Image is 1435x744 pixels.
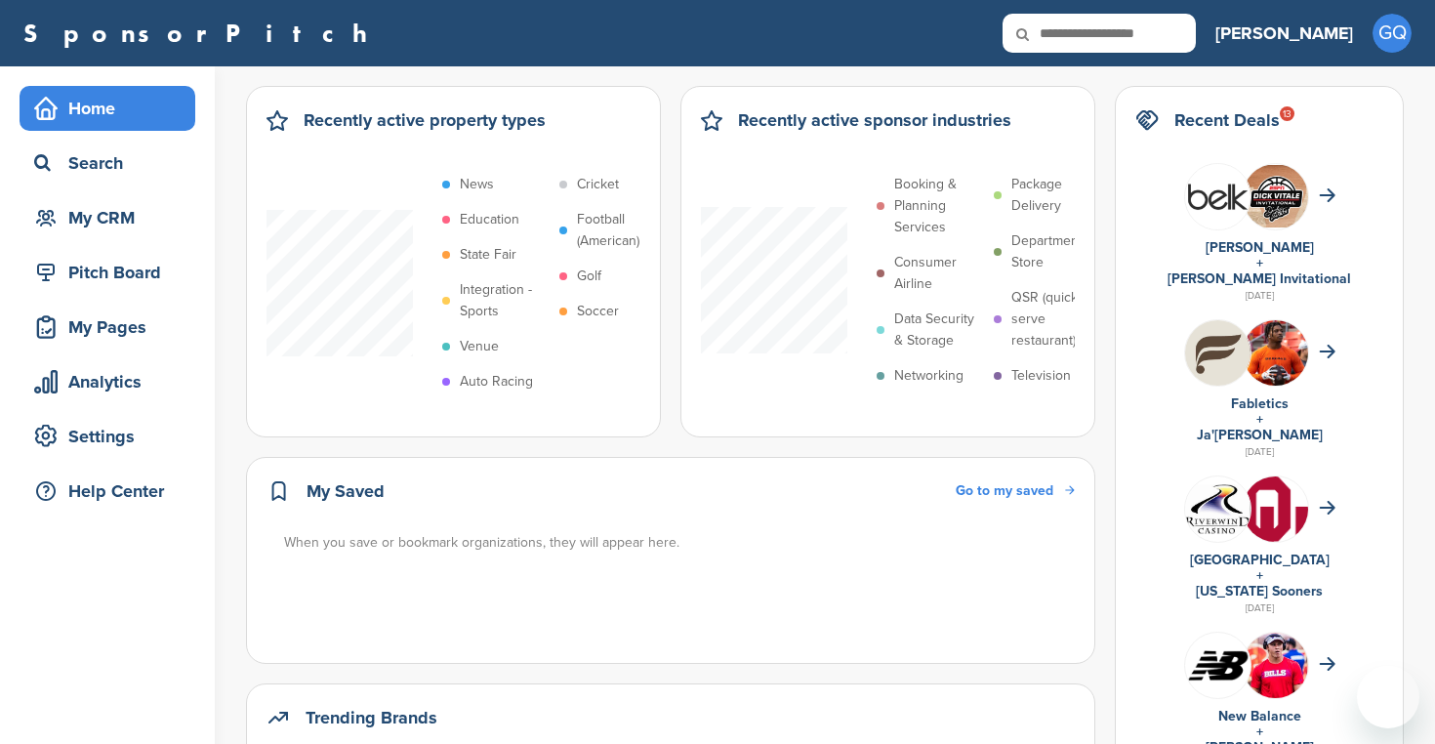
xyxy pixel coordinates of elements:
a: [GEOGRAPHIC_DATA] [1190,552,1330,568]
a: Help Center [20,469,195,514]
h2: Recent Deals [1174,106,1280,134]
p: Golf [577,266,601,287]
h2: My Saved [307,477,385,505]
p: Consumer Airline [894,252,984,295]
h2: Recently active sponsor industries [738,106,1011,134]
p: Football (American) [577,209,667,252]
a: My Pages [20,305,195,350]
h2: Trending Brands [306,704,437,731]
p: Data Security & Storage [894,309,984,351]
div: [DATE] [1135,287,1383,305]
h2: Recently active property types [304,106,546,134]
div: My CRM [29,200,195,235]
div: [DATE] [1135,599,1383,617]
p: Auto Racing [460,371,533,393]
img: Hb geub1 400x400 [1185,320,1250,386]
h3: [PERSON_NAME] [1215,20,1353,47]
a: New Balance [1218,708,1301,724]
img: L 1bnuap 400x400 [1185,164,1250,229]
div: Home [29,91,195,126]
a: [PERSON_NAME] Invitational [1168,270,1351,287]
img: Cleanshot 2025 09 07 at 20.31.59 2x [1243,165,1308,227]
a: Settings [20,414,195,459]
p: Education [460,209,519,230]
a: Analytics [20,359,195,404]
p: Venue [460,336,499,357]
a: Search [20,141,195,186]
div: Analytics [29,364,195,399]
a: SponsorPitch [23,21,380,46]
div: When you save or bookmark organizations, they will appear here. [284,532,1077,554]
img: Data?1415805766 [1243,476,1308,566]
iframe: Pulsante per aprire la finestra di messaggistica [1357,666,1419,728]
div: 13 [1280,106,1294,121]
div: [DATE] [1135,443,1383,461]
a: Home [20,86,195,131]
p: Cricket [577,174,619,195]
div: Pitch Board [29,255,195,290]
img: 220px josh allen [1243,633,1308,723]
a: Pitch Board [20,250,195,295]
div: Help Center [29,474,195,509]
span: Go to my saved [956,482,1053,499]
a: [PERSON_NAME] [1215,12,1353,55]
img: Data [1185,484,1250,534]
span: GQ [1373,14,1412,53]
p: QSR (quick serve restaurant) [1011,287,1101,351]
p: Soccer [577,301,619,322]
div: My Pages [29,310,195,345]
p: Package Delivery [1011,174,1101,217]
img: Data [1185,649,1250,682]
a: + [1256,723,1263,740]
p: Integration - Sports [460,279,550,322]
div: Search [29,145,195,181]
a: + [1256,411,1263,428]
p: Networking [894,365,963,387]
a: [PERSON_NAME] [1206,239,1314,256]
p: State Fair [460,244,516,266]
a: [US_STATE] Sooners [1196,583,1323,599]
img: Ja'marr chase [1243,320,1308,398]
p: Television [1011,365,1071,387]
p: News [460,174,494,195]
a: + [1256,567,1263,584]
p: Department Store [1011,230,1101,273]
div: Settings [29,419,195,454]
a: My CRM [20,195,195,240]
a: Fabletics [1231,395,1289,412]
p: Booking & Planning Services [894,174,984,238]
a: Ja'[PERSON_NAME] [1197,427,1323,443]
a: + [1256,255,1263,271]
a: Go to my saved [956,480,1075,502]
